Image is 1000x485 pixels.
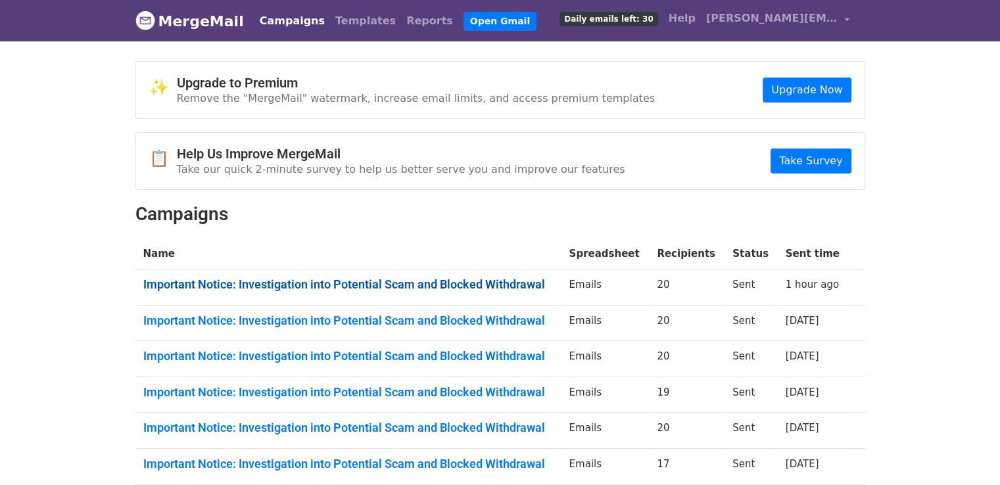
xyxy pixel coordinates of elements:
[143,457,554,471] a: Important Notice: Investigation into Potential Scam and Blocked Withdrawal
[778,239,849,269] th: Sent time
[330,8,401,34] a: Templates
[561,449,649,485] td: Emails
[561,269,649,306] td: Emails
[554,5,663,32] a: Daily emails left: 30
[786,350,819,362] a: [DATE]
[177,162,625,176] p: Take our quick 2-minute survey to help us better serve you and improve our features
[934,422,1000,485] iframe: Chat Widget
[401,8,458,34] a: Reports
[561,341,649,377] td: Emails
[725,377,777,413] td: Sent
[149,78,177,97] span: ✨
[649,341,725,377] td: 20
[135,11,155,30] img: MergeMail logo
[143,313,554,328] a: Important Notice: Investigation into Potential Scam and Blocked Withdrawal
[177,75,655,91] h4: Upgrade to Premium
[135,203,865,225] h2: Campaigns
[177,146,625,162] h4: Help Us Improve MergeMail
[786,315,819,327] a: [DATE]
[135,7,244,35] a: MergeMail
[725,449,777,485] td: Sent
[254,8,330,34] a: Campaigns
[706,11,838,26] span: [PERSON_NAME][EMAIL_ADDRESS][PERSON_NAME][DOMAIN_NAME]
[561,377,649,413] td: Emails
[786,458,819,470] a: [DATE]
[786,422,819,434] a: [DATE]
[771,149,851,173] a: Take Survey
[649,239,725,269] th: Recipients
[725,269,777,306] td: Sent
[649,377,725,413] td: 19
[561,413,649,449] td: Emails
[649,413,725,449] td: 20
[786,279,839,290] a: 1 hour ago
[663,5,701,32] a: Help
[786,386,819,398] a: [DATE]
[649,449,725,485] td: 17
[143,421,554,435] a: Important Notice: Investigation into Potential Scam and Blocked Withdrawal
[135,239,561,269] th: Name
[649,269,725,306] td: 20
[725,341,777,377] td: Sent
[725,239,777,269] th: Status
[649,305,725,341] td: 20
[177,91,655,105] p: Remove the "MergeMail" watermark, increase email limits, and access premium templates
[725,413,777,449] td: Sent
[725,305,777,341] td: Sent
[763,78,851,103] a: Upgrade Now
[143,349,554,363] a: Important Notice: Investigation into Potential Scam and Blocked Withdrawal
[464,12,536,31] a: Open Gmail
[143,385,554,400] a: Important Notice: Investigation into Potential Scam and Blocked Withdrawal
[149,149,177,168] span: 📋
[143,277,554,292] a: Important Notice: Investigation into Potential Scam and Blocked Withdrawal
[701,5,855,36] a: [PERSON_NAME][EMAIL_ADDRESS][PERSON_NAME][DOMAIN_NAME]
[560,12,657,26] span: Daily emails left: 30
[561,239,649,269] th: Spreadsheet
[561,305,649,341] td: Emails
